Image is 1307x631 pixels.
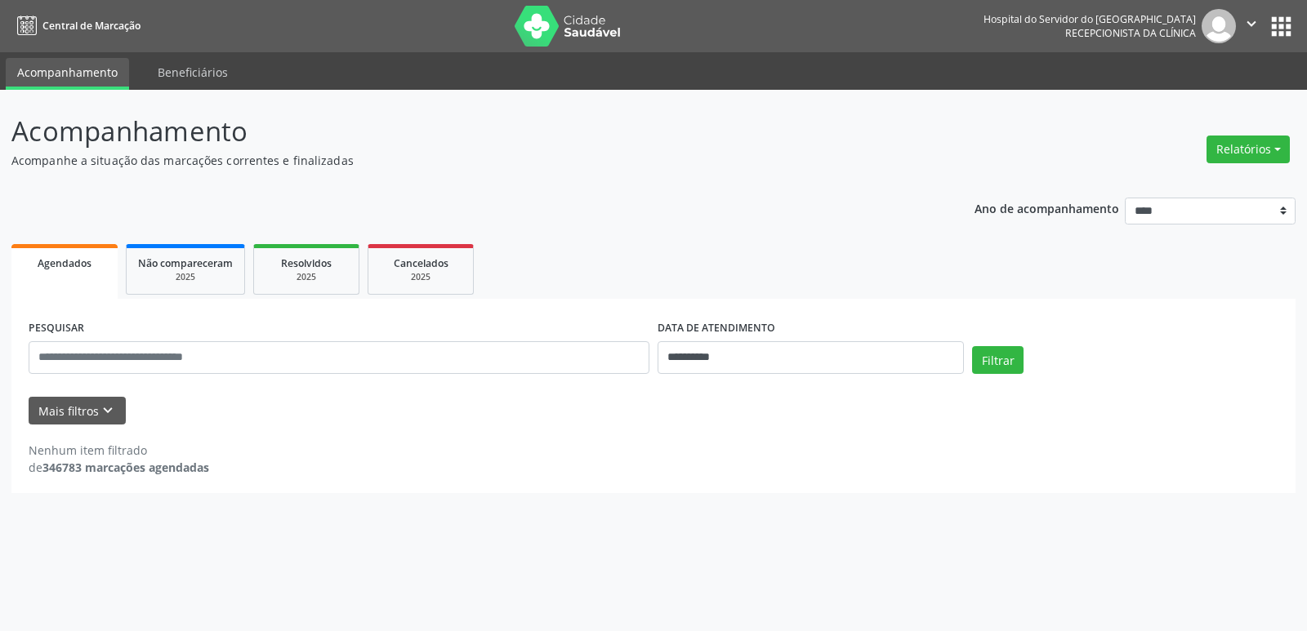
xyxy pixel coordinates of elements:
[265,271,347,283] div: 2025
[984,12,1196,26] div: Hospital do Servidor do [GEOGRAPHIC_DATA]
[42,460,209,475] strong: 346783 marcações agendadas
[42,19,141,33] span: Central de Marcação
[1065,26,1196,40] span: Recepcionista da clínica
[138,256,233,270] span: Não compareceram
[975,198,1119,218] p: Ano de acompanhamento
[38,256,91,270] span: Agendados
[972,346,1024,374] button: Filtrar
[11,111,910,152] p: Acompanhamento
[281,256,332,270] span: Resolvidos
[29,459,209,476] div: de
[1267,12,1296,41] button: apps
[29,397,126,425] button: Mais filtroskeyboard_arrow_down
[29,442,209,459] div: Nenhum item filtrado
[11,152,910,169] p: Acompanhe a situação das marcações correntes e finalizadas
[138,271,233,283] div: 2025
[11,12,141,39] a: Central de Marcação
[1202,9,1236,43] img: img
[99,402,117,420] i: keyboard_arrow_down
[1236,9,1267,43] button: 
[29,316,84,341] label: PESQUISAR
[1242,15,1260,33] i: 
[6,58,129,90] a: Acompanhamento
[394,256,448,270] span: Cancelados
[146,58,239,87] a: Beneficiários
[1207,136,1290,163] button: Relatórios
[658,316,775,341] label: DATA DE ATENDIMENTO
[380,271,462,283] div: 2025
